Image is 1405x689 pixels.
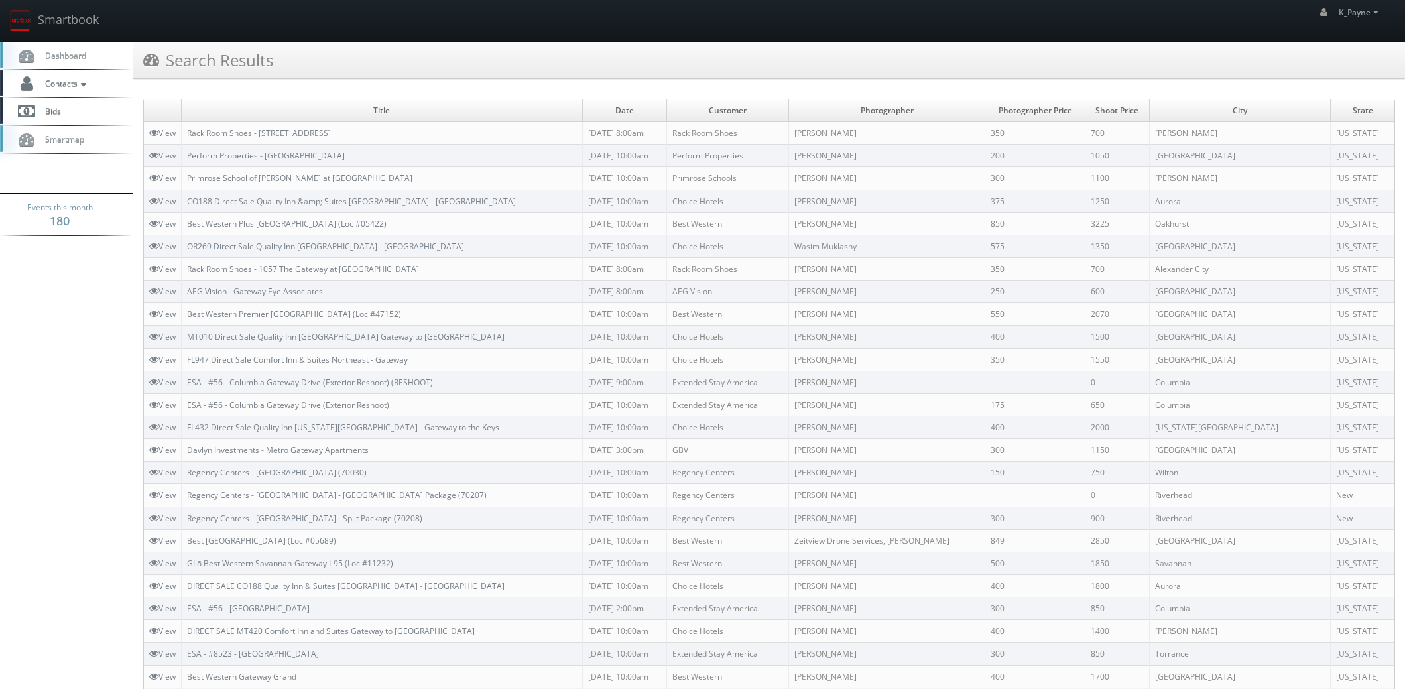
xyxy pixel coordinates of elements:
[582,393,666,416] td: [DATE] 10:00am
[1085,281,1150,303] td: 600
[143,48,273,72] h3: Search Results
[582,190,666,212] td: [DATE] 10:00am
[582,99,666,122] td: Date
[187,625,475,637] a: DIRECT SALE MT420 Comfort Inn and Suites Gateway to [GEOGRAPHIC_DATA]
[1149,145,1331,167] td: [GEOGRAPHIC_DATA]
[985,620,1085,643] td: 400
[985,122,1085,145] td: 350
[182,99,583,122] td: Title
[667,462,789,484] td: Regency Centers
[667,348,789,371] td: Choice Hotels
[27,201,93,214] span: Events this month
[1149,484,1331,507] td: Riverhead
[985,257,1085,280] td: 350
[667,507,789,529] td: Regency Centers
[1149,620,1331,643] td: [PERSON_NAME]
[1331,257,1394,280] td: [US_STATE]
[149,467,176,478] a: View
[789,326,985,348] td: [PERSON_NAME]
[1085,552,1150,574] td: 1850
[1085,416,1150,438] td: 2000
[1085,574,1150,597] td: 1800
[667,643,789,665] td: Extended Stay America
[187,467,367,478] a: Regency Centers - [GEOGRAPHIC_DATA] (70030)
[1331,122,1394,145] td: [US_STATE]
[1331,620,1394,643] td: [US_STATE]
[1149,303,1331,326] td: [GEOGRAPHIC_DATA]
[789,167,985,190] td: [PERSON_NAME]
[38,105,61,117] span: Bids
[667,529,789,552] td: Best Western
[582,235,666,257] td: [DATE] 10:00am
[187,127,331,139] a: Rack Room Shoes - [STREET_ADDRESS]
[187,558,393,569] a: GLō Best Western Savannah-Gateway I-95 (Loc #11232)
[667,235,789,257] td: Choice Hotels
[1085,507,1150,529] td: 900
[1085,665,1150,688] td: 1700
[149,489,176,501] a: View
[1331,99,1394,122] td: State
[149,150,176,161] a: View
[149,513,176,524] a: View
[789,462,985,484] td: [PERSON_NAME]
[667,439,789,462] td: GBV
[149,286,176,297] a: View
[1085,122,1150,145] td: 700
[1149,507,1331,529] td: Riverhead
[667,281,789,303] td: AEG Vision
[1331,462,1394,484] td: [US_STATE]
[582,416,666,438] td: [DATE] 10:00am
[667,257,789,280] td: Rack Room Shoes
[187,354,408,365] a: FL947 Direct Sale Comfort Inn & Suites Northeast - Gateway
[149,580,176,592] a: View
[985,145,1085,167] td: 200
[1331,643,1394,665] td: [US_STATE]
[985,167,1085,190] td: 300
[1331,529,1394,552] td: [US_STATE]
[789,597,985,620] td: [PERSON_NAME]
[1149,212,1331,235] td: Oakhurst
[1331,371,1394,393] td: [US_STATE]
[1331,439,1394,462] td: [US_STATE]
[187,535,336,546] a: Best [GEOGRAPHIC_DATA] (Loc #05689)
[149,625,176,637] a: View
[149,263,176,275] a: View
[1331,597,1394,620] td: [US_STATE]
[789,643,985,665] td: [PERSON_NAME]
[985,574,1085,597] td: 400
[1085,597,1150,620] td: 850
[667,326,789,348] td: Choice Hotels
[582,507,666,529] td: [DATE] 10:00am
[1149,257,1331,280] td: Alexander City
[789,416,985,438] td: [PERSON_NAME]
[1331,167,1394,190] td: [US_STATE]
[1149,190,1331,212] td: Aurora
[187,513,422,524] a: Regency Centers - [GEOGRAPHIC_DATA] - Split Package (70208)
[149,331,176,342] a: View
[38,78,90,89] span: Contacts
[187,444,369,456] a: Davlyn Investments - Metro Gateway Apartments
[1149,574,1331,597] td: Aurora
[582,167,666,190] td: [DATE] 10:00am
[1331,416,1394,438] td: [US_STATE]
[789,235,985,257] td: Wasim Muklashy
[1331,665,1394,688] td: [US_STATE]
[667,574,789,597] td: Choice Hotels
[582,371,666,393] td: [DATE] 9:00am
[985,552,1085,574] td: 500
[582,281,666,303] td: [DATE] 8:00am
[1331,235,1394,257] td: [US_STATE]
[1339,7,1382,18] span: K_Payne
[1331,348,1394,371] td: [US_STATE]
[582,145,666,167] td: [DATE] 10:00am
[1149,462,1331,484] td: Wilton
[187,399,389,410] a: ESA - #56 - Columbia Gateway Drive (Exterior Reshoot)
[667,303,789,326] td: Best Western
[582,462,666,484] td: [DATE] 10:00am
[1149,99,1331,122] td: City
[187,648,319,659] a: ESA - #8523 - [GEOGRAPHIC_DATA]
[1331,145,1394,167] td: [US_STATE]
[1085,145,1150,167] td: 1050
[1085,99,1150,122] td: Shoot Price
[582,484,666,507] td: [DATE] 10:00am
